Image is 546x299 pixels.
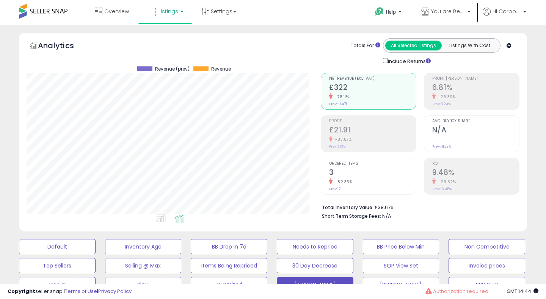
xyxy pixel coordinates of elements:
[329,77,416,81] span: Net Revenue (Exc. VAT)
[507,288,538,295] span: 2025-08-10 14:44 GMT
[436,94,456,100] small: -26.30%
[329,102,347,106] small: Prev: £1,471
[38,40,89,53] h5: Analytics
[322,213,381,219] b: Short Term Storage Fees:
[369,1,409,25] a: Help
[363,258,439,273] button: SOP View Set
[155,66,190,72] span: Revenue (prev)
[432,102,450,106] small: Prev: 9.24%
[333,94,349,100] small: -78.11%
[19,239,96,254] button: Default
[432,162,519,166] span: ROI
[277,258,353,273] button: 30 Day Decrease
[322,204,373,211] b: Total Inventory Value:
[105,258,182,273] button: Selling @ Max
[322,202,514,211] li: £38,676
[329,162,416,166] span: Ordered Items
[8,288,35,295] strong: Copyright
[211,66,231,72] span: Revenue
[98,288,132,295] a: Privacy Policy
[382,212,391,220] span: N/A
[432,187,452,191] small: Prev: 13.45%
[333,137,352,142] small: -83.87%
[351,42,380,49] div: Totals For
[65,288,97,295] a: Terms of Use
[329,144,345,149] small: Prev: £136
[363,239,439,254] button: BB Price Below Min
[432,126,519,136] h2: N/A
[333,179,353,185] small: -82.35%
[377,57,440,65] div: Include Returns
[329,168,416,178] h2: 3
[329,119,416,123] span: Profit
[329,187,340,191] small: Prev: 17
[449,239,525,254] button: Non Competitive
[441,41,498,50] button: Listings With Cost
[432,168,519,178] h2: 9.48%
[277,239,353,254] button: Needs to Reprice
[432,119,519,123] span: Avg. Buybox Share
[432,83,519,93] h2: 6.81%
[436,179,456,185] small: -29.52%
[8,288,132,295] div: seller snap | |
[493,8,521,15] span: Hi Corporate
[431,8,465,15] span: You are Beautiful ([GEOGRAPHIC_DATA])
[158,8,178,15] span: Listings
[329,126,416,136] h2: £21.91
[386,9,396,15] span: Help
[329,83,416,93] h2: £322
[375,7,384,16] i: Get Help
[19,258,96,273] button: Top Sellers
[191,239,267,254] button: BB Drop in 7d
[105,239,182,254] button: Inventory Age
[104,8,129,15] span: Overview
[483,8,526,25] a: Hi Corporate
[385,41,442,50] button: All Selected Listings
[432,77,519,81] span: Profit [PERSON_NAME]
[432,144,451,149] small: Prev: 41.22%
[191,258,267,273] button: Items Being Repriced
[449,258,525,273] button: Invoice prices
